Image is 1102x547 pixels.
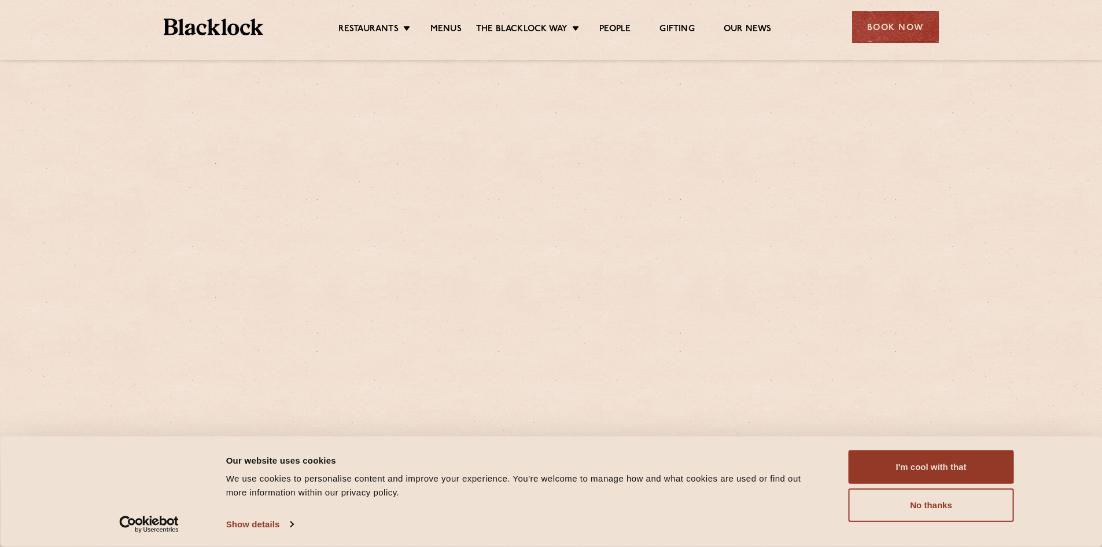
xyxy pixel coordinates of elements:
[226,516,293,533] a: Show details
[849,489,1014,522] button: No thanks
[476,24,567,36] a: The Blacklock Way
[226,453,823,467] div: Our website uses cookies
[599,24,631,36] a: People
[164,19,264,35] img: BL_Textured_Logo-footer-cropped.svg
[338,24,399,36] a: Restaurants
[430,24,462,36] a: Menus
[849,450,1014,484] button: I'm cool with that
[659,24,694,36] a: Gifting
[226,472,823,500] div: We use cookies to personalise content and improve your experience. You're welcome to manage how a...
[98,516,200,533] a: Usercentrics Cookiebot - opens in a new window
[852,11,939,43] div: Book Now
[724,24,772,36] a: Our News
